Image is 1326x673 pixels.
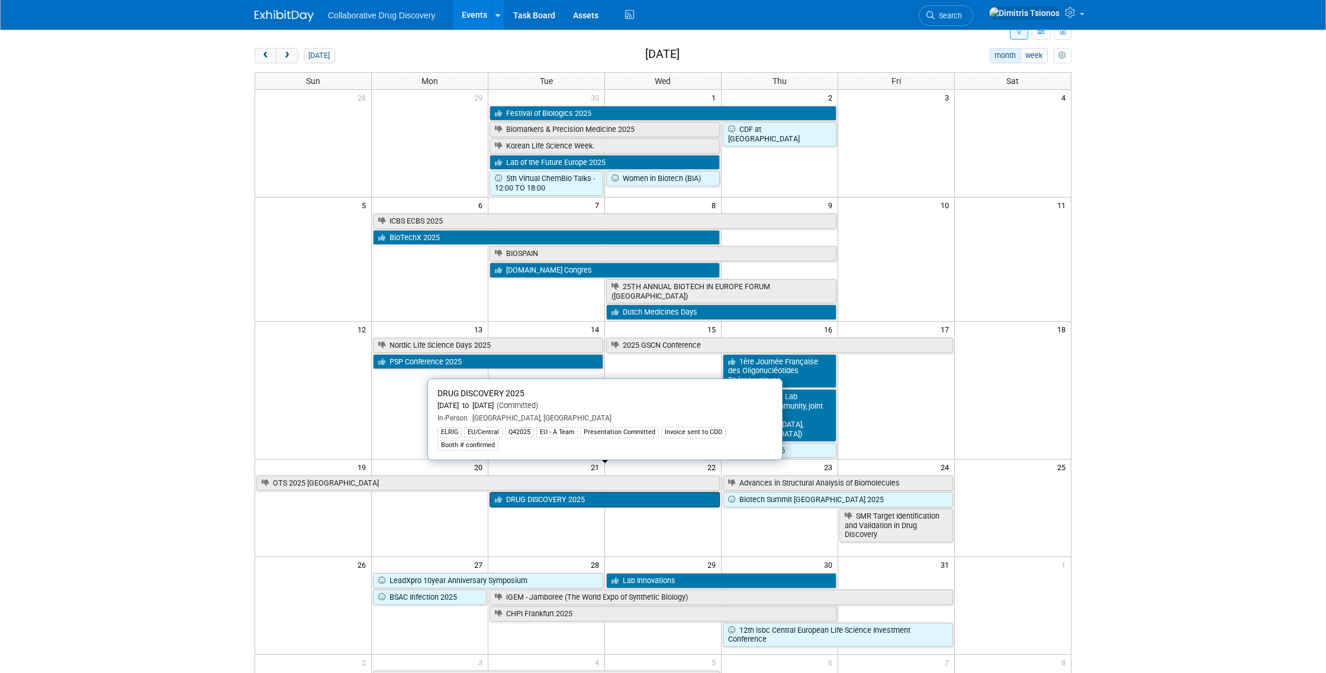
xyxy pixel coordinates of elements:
span: 31 [939,557,954,572]
span: 2 [361,655,371,669]
span: 8 [1060,655,1071,669]
span: 30 [823,557,838,572]
a: Festival of Biologics 2025 [490,106,836,121]
span: 30 [590,90,604,105]
span: 29 [706,557,721,572]
span: Search [935,11,962,20]
a: Dutch Medicines Days [606,305,836,320]
a: 2025 GSCN Conference [606,338,953,353]
span: 6 [827,655,838,669]
div: ELRIG [437,427,462,438]
span: 11 [1056,198,1071,212]
a: iGEM - Jamboree (The World Expo of Synthetic Biology) [490,590,952,605]
a: Women in Biotech (BIA) [606,171,720,186]
span: Tue [540,76,553,86]
a: Korean Life Science Week. [490,138,720,154]
span: 28 [590,557,604,572]
span: 5 [361,198,371,212]
span: 22 [706,460,721,474]
span: 14 [590,322,604,336]
span: 26 [356,557,371,572]
span: 16 [823,322,838,336]
a: PSP Conference 2025 [373,354,603,370]
span: 3 [477,655,488,669]
span: 10 [939,198,954,212]
span: Thu [773,76,787,86]
span: 13 [473,322,488,336]
span: 19 [356,460,371,474]
i: Personalize Calendar [1058,52,1066,60]
span: Collaborative Drug Discovery [328,11,435,20]
span: 21 [590,460,604,474]
span: DRUG DISCOVERY 2025 [437,389,524,398]
button: [DATE] [304,48,335,63]
div: EU/Central [464,427,503,438]
a: ICBS ECBS 2025 [373,213,836,229]
span: 2 [827,90,838,105]
a: Search [919,5,973,26]
a: Nordic Life Science Days 2025 [373,338,603,353]
div: Booth # confirmed [437,440,498,451]
span: 29 [473,90,488,105]
span: 15 [706,322,721,336]
a: [DOMAIN_NAME] Congres [490,263,720,278]
span: 4 [594,655,604,669]
span: 28 [356,90,371,105]
img: Dimitris Tsionos [989,7,1060,20]
span: 4 [1060,90,1071,105]
div: [DATE] to [DATE] [437,401,773,411]
span: (Committed) [494,401,538,410]
div: Q42025 [505,427,534,438]
button: next [276,48,298,63]
a: 1ère Journée Française des Oligonucléotides Thérapeutiques [723,354,836,388]
a: BIOSPAIN [490,246,836,261]
button: myCustomButton [1054,48,1071,63]
span: [GEOGRAPHIC_DATA], [GEOGRAPHIC_DATA] [468,414,611,422]
button: month [990,48,1021,63]
span: 27 [473,557,488,572]
a: Biotech Summit [GEOGRAPHIC_DATA] 2025 [723,492,953,507]
a: BioTechX 2025 [373,230,720,245]
span: Fri [891,76,901,86]
span: 3 [944,90,954,105]
span: 23 [823,460,838,474]
a: Lab of the Future Europe 2025 [490,155,720,170]
h2: [DATE] [645,48,680,61]
a: Advances in Structural Analysis of Biomolecules [723,475,953,491]
span: Sun [306,76,320,86]
a: BSAC Infection 2025 [373,590,487,605]
a: DRUG DISCOVERY 2025 [490,492,720,507]
a: LeadXpro 10year Anniversary Symposium [373,573,603,588]
a: 5th Virtual ChemBio Talks - 12:00 TO 18:00 [490,171,603,195]
img: ExhibitDay [255,10,314,22]
a: Lab Innovations [606,573,836,588]
span: 12 [356,322,371,336]
span: 20 [473,460,488,474]
a: 12th lsbc Central European Life Science Investment Conference [723,623,953,647]
span: 17 [939,322,954,336]
span: 9 [827,198,838,212]
a: CDF at [GEOGRAPHIC_DATA] [723,122,836,146]
div: Invoice sent to CDD [661,427,726,438]
div: Presentation Committed [580,427,659,438]
span: 7 [944,655,954,669]
a: 25TH ANNUAL BIOTECH IN EUROPE FORUM ([GEOGRAPHIC_DATA]) [606,279,836,303]
a: SMR Target Identification and Validation in Drug Discovery [839,509,953,542]
span: Mon [421,76,438,86]
span: Sat [1006,76,1019,86]
span: 18 [1056,322,1071,336]
span: Wed [655,76,671,86]
div: EU - A Team [536,427,578,438]
span: 7 [594,198,604,212]
span: 24 [939,460,954,474]
span: 1 [710,90,721,105]
span: 8 [710,198,721,212]
span: In-Person [437,414,468,422]
button: week [1021,48,1048,63]
span: 5 [710,655,721,669]
span: 6 [477,198,488,212]
span: 1 [1060,557,1071,572]
a: Biomarkers & Precision Medicine 2025 [490,122,720,137]
span: 25 [1056,460,1071,474]
button: prev [255,48,276,63]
